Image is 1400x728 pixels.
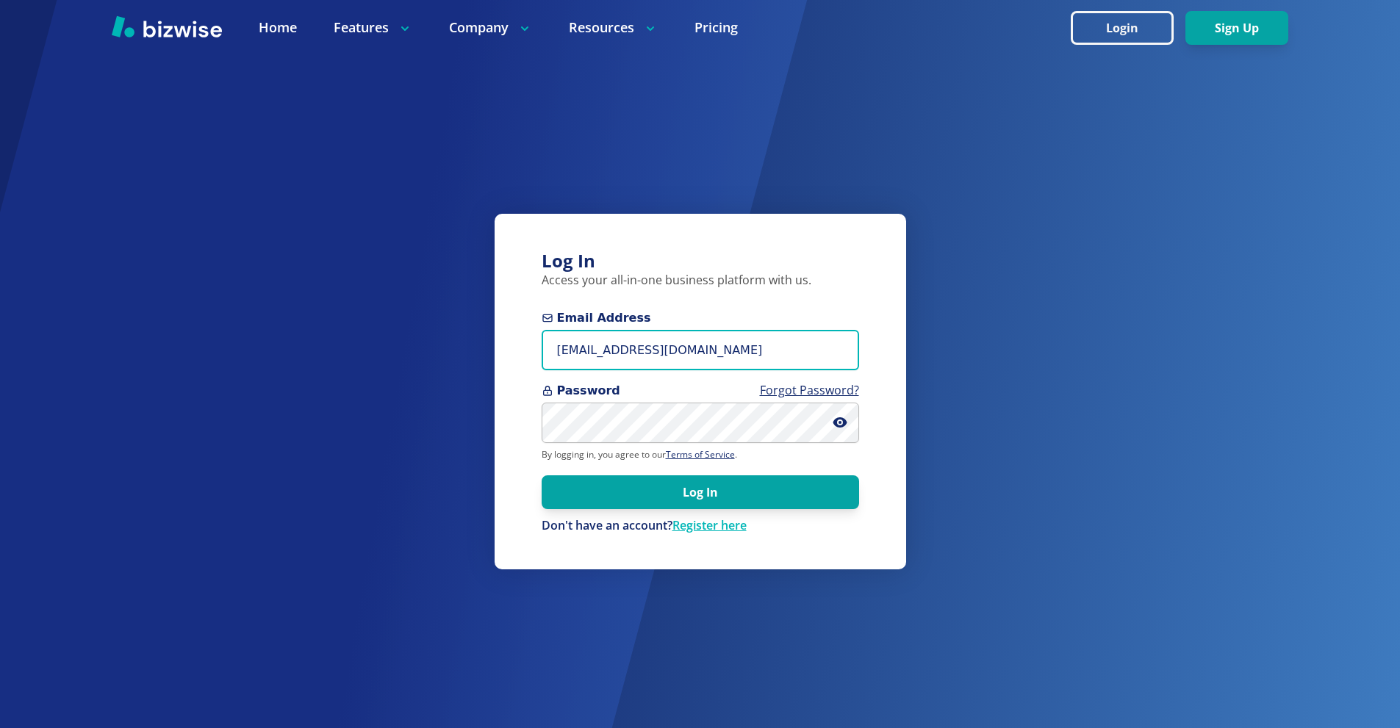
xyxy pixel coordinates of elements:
p: Resources [569,18,658,37]
div: Don't have an account?Register here [542,518,859,534]
span: Password [542,382,859,400]
a: Pricing [694,18,738,37]
p: Don't have an account? [542,518,859,534]
button: Sign Up [1185,11,1288,45]
p: By logging in, you agree to our . [542,449,859,461]
a: Register here [672,517,747,533]
button: Login [1071,11,1174,45]
a: Login [1071,21,1185,35]
a: Terms of Service [666,448,735,461]
span: Email Address [542,309,859,327]
a: Forgot Password? [760,382,859,398]
img: Bizwise Logo [112,15,222,37]
h3: Log In [542,249,859,273]
p: Access your all-in-one business platform with us. [542,273,859,289]
button: Log In [542,475,859,509]
p: Features [334,18,412,37]
p: Company [449,18,532,37]
a: Sign Up [1185,21,1288,35]
a: Home [259,18,297,37]
input: you@example.com [542,330,859,370]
